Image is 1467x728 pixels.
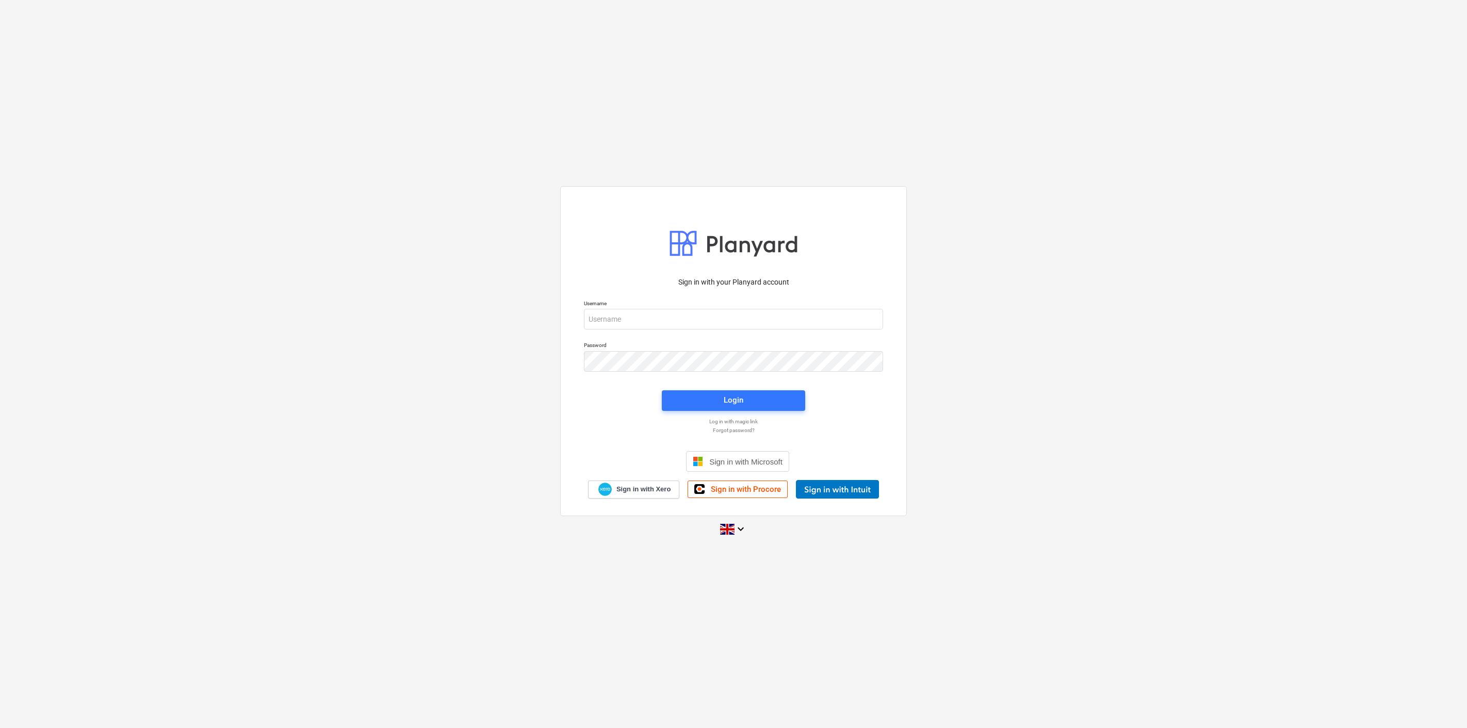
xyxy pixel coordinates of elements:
input: Username [584,309,883,329]
button: Login [662,390,805,411]
a: Log in with magic link [579,418,888,425]
p: Sign in with your Planyard account [584,277,883,288]
img: Xero logo [598,483,612,497]
div: Login [724,393,743,407]
span: Sign in with Microsoft [709,457,783,466]
p: Password [584,342,883,351]
img: Microsoft logo [693,456,703,467]
p: Username [584,300,883,309]
span: Sign in with Xero [616,485,671,494]
a: Sign in with Xero [588,481,680,499]
span: Sign in with Procore [711,485,781,494]
a: Sign in with Procore [688,481,788,498]
i: keyboard_arrow_down [735,523,747,535]
a: Forgot password? [579,427,888,434]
